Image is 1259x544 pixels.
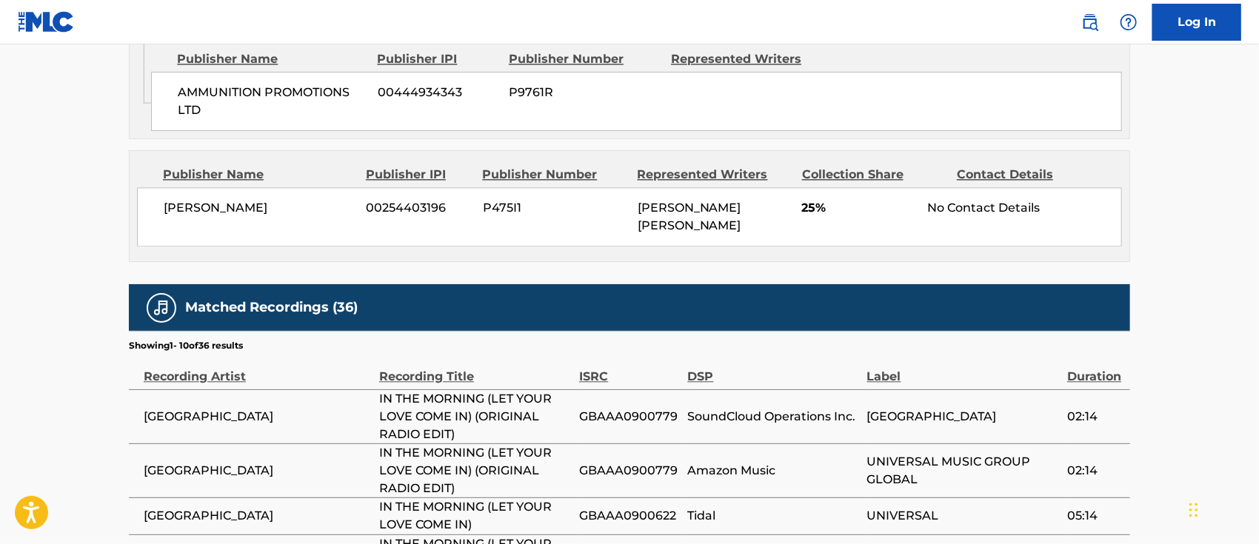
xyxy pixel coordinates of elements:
[671,50,822,68] div: Represented Writers
[366,166,471,184] div: Publisher IPI
[688,352,860,386] div: DSP
[688,408,860,426] span: SoundCloud Operations Inc.
[509,50,660,68] div: Publisher Number
[688,507,860,525] span: Tidal
[1067,507,1123,525] span: 05:14
[163,166,355,184] div: Publisher Name
[379,498,572,534] span: IN THE MORNING (LET YOUR LOVE COME IN)
[1152,4,1241,41] a: Log In
[867,507,1060,525] span: UNIVERSAL
[367,199,472,217] span: 00254403196
[379,444,572,497] span: IN THE MORNING (LET YOUR LOVE COME IN) (ORIGINAL RADIO EDIT)
[378,84,498,101] span: 00444934343
[509,84,660,101] span: P9761R
[483,199,627,217] span: P475I1
[129,339,243,352] p: Showing 1 - 10 of 36 results
[688,462,860,480] span: Amazon Music
[802,166,946,184] div: Collection Share
[579,408,680,426] span: GBAAA0900779
[379,390,572,443] span: IN THE MORNING (LET YOUR LOVE COME IN) (ORIGINAL RADIO EDIT)
[579,507,680,525] span: GBAAA0900622
[1189,488,1198,532] div: Drag
[1114,7,1143,37] div: Help
[18,11,75,33] img: MLC Logo
[185,299,358,316] h5: Matched Recordings (36)
[153,299,170,317] img: Matched Recordings
[638,201,741,232] span: [PERSON_NAME] [PERSON_NAME]
[802,199,917,217] span: 25%
[177,50,366,68] div: Publisher Name
[377,50,498,68] div: Publisher IPI
[144,408,372,426] span: [GEOGRAPHIC_DATA]
[144,352,372,386] div: Recording Artist
[482,166,626,184] div: Publisher Number
[1120,13,1138,31] img: help
[579,462,680,480] span: GBAAA0900779
[144,507,372,525] span: [GEOGRAPHIC_DATA]
[1067,352,1123,386] div: Duration
[144,462,372,480] span: [GEOGRAPHIC_DATA]
[957,166,1101,184] div: Contact Details
[379,352,572,386] div: Recording Title
[1067,462,1123,480] span: 02:14
[928,199,1121,217] div: No Contact Details
[178,84,367,119] span: AMMUNITION PROMOTIONS LTD
[579,352,680,386] div: ISRC
[1067,408,1123,426] span: 02:14
[867,352,1060,386] div: Label
[1185,473,1259,544] iframe: Chat Widget
[638,166,791,184] div: Represented Writers
[1075,7,1105,37] a: Public Search
[867,408,1060,426] span: [GEOGRAPHIC_DATA]
[867,453,1060,488] span: UNIVERSAL MUSIC GROUP GLOBAL
[164,199,355,217] span: [PERSON_NAME]
[1081,13,1099,31] img: search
